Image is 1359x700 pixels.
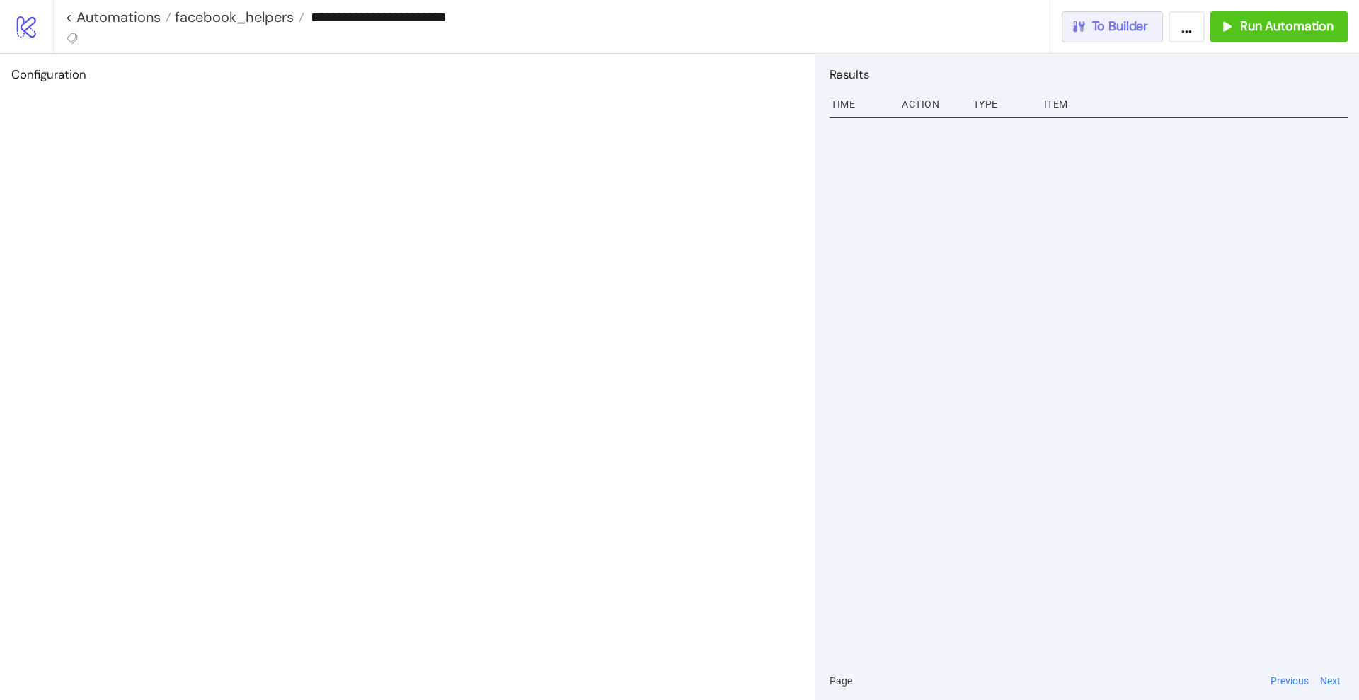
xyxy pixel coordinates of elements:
[1169,11,1205,42] button: ...
[1210,11,1348,42] button: Run Automation
[1043,91,1348,117] div: Item
[1092,18,1149,35] span: To Builder
[1266,673,1313,689] button: Previous
[65,10,171,24] a: < Automations
[11,65,804,84] h2: Configuration
[830,673,852,689] span: Page
[900,91,961,117] div: Action
[171,10,304,24] a: facebook_helpers
[1316,673,1345,689] button: Next
[830,65,1348,84] h2: Results
[830,91,890,117] div: Time
[1240,18,1334,35] span: Run Automation
[1062,11,1164,42] button: To Builder
[171,8,294,26] span: facebook_helpers
[972,91,1033,117] div: Type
